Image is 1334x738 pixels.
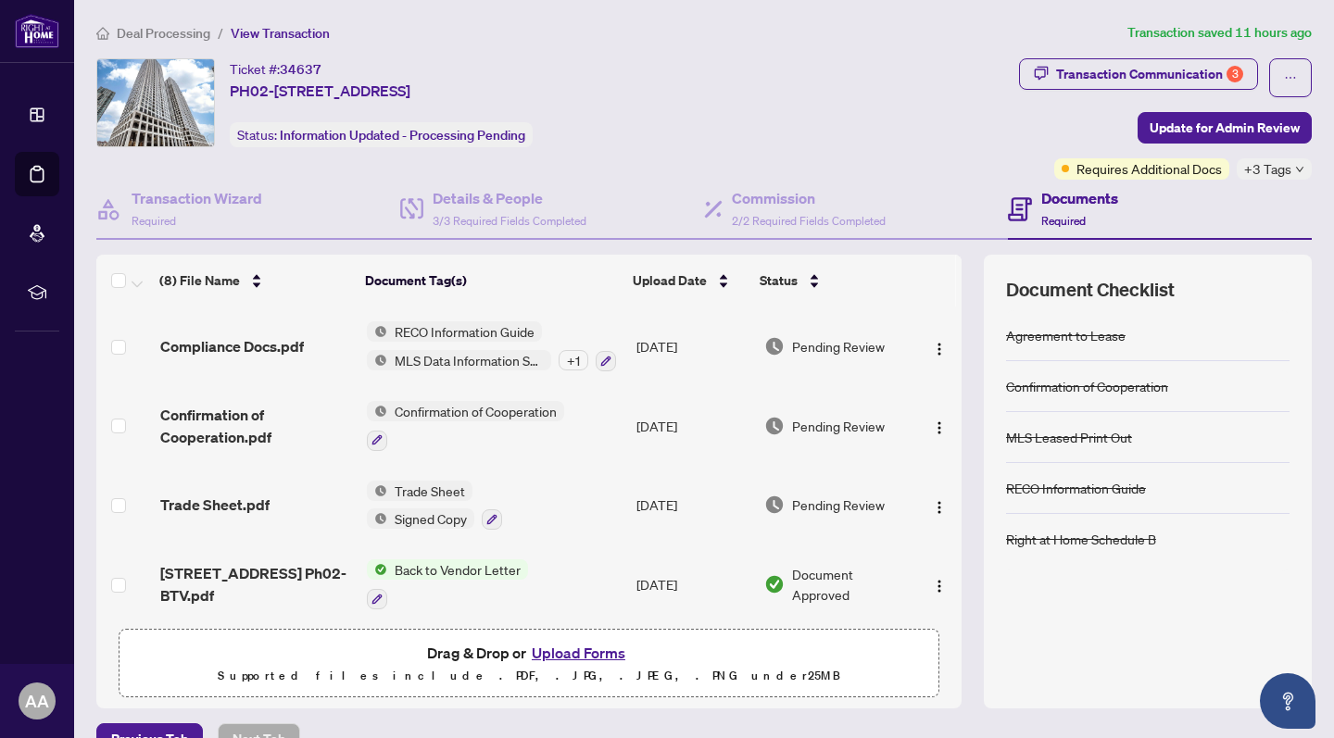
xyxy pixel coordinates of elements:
[132,214,176,228] span: Required
[367,401,564,451] button: Status IconConfirmation of Cooperation
[1260,673,1315,729] button: Open asap
[120,630,938,698] span: Drag & Drop orUpload FormsSupported files include .PDF, .JPG, .JPEG, .PNG under25MB
[280,127,525,144] span: Information Updated - Processing Pending
[96,27,109,40] span: home
[367,350,387,370] img: Status Icon
[792,494,885,515] span: Pending Review
[629,386,757,466] td: [DATE]
[387,350,551,370] span: MLS Data Information Sheet
[1041,187,1118,209] h4: Documents
[433,187,586,209] h4: Details & People
[160,335,304,357] span: Compliance Docs.pdf
[925,411,954,441] button: Logo
[367,508,387,529] img: Status Icon
[932,342,947,356] img: Logo
[387,321,542,342] span: RECO Information Guide
[358,255,626,306] th: Document Tag(s)
[160,494,270,516] span: Trade Sheet.pdf
[367,481,502,531] button: Status IconTrade SheetStatus IconSigned Copy
[732,214,886,228] span: 2/2 Required Fields Completed
[1127,22,1312,44] article: Transaction saved 11 hours ago
[1244,158,1291,180] span: +3 Tags
[1006,325,1126,345] div: Agreement to Lease
[160,562,352,607] span: [STREET_ADDRESS] Ph02-BTV.pdf
[367,559,528,609] button: Status IconBack to Vendor Letter
[159,270,240,291] span: (8) File Name
[764,336,785,356] img: Document Status
[1284,71,1297,84] span: ellipsis
[1006,478,1146,498] div: RECO Information Guide
[1019,58,1258,90] button: Transaction Communication3
[932,579,947,594] img: Logo
[367,321,387,342] img: Status Icon
[1041,214,1086,228] span: Required
[764,494,785,515] img: Document Status
[230,122,533,147] div: Status:
[1227,66,1243,82] div: 3
[1006,427,1132,447] div: MLS Leased Print Out
[526,641,631,665] button: Upload Forms
[15,14,59,48] img: logo
[1295,165,1304,174] span: down
[387,481,472,501] span: Trade Sheet
[367,401,387,421] img: Status Icon
[792,564,909,605] span: Document Approved
[367,321,616,371] button: Status IconRECO Information GuideStatus IconMLS Data Information Sheet+1
[117,25,210,42] span: Deal Processing
[629,544,757,624] td: [DATE]
[427,641,631,665] span: Drag & Drop or
[367,481,387,501] img: Status Icon
[132,187,262,209] h4: Transaction Wizard
[160,404,352,448] span: Confirmation of Cooperation.pdf
[230,80,410,102] span: PH02-[STREET_ADDRESS]
[387,508,474,529] span: Signed Copy
[152,255,358,306] th: (8) File Name
[792,336,885,356] span: Pending Review
[732,187,886,209] h4: Commission
[1076,158,1222,179] span: Requires Additional Docs
[1150,113,1300,143] span: Update for Admin Review
[25,688,49,714] span: AA
[792,416,885,436] span: Pending Review
[932,500,947,515] img: Logo
[559,350,588,370] div: + 1
[1006,529,1156,549] div: Right at Home Schedule B
[231,25,330,42] span: View Transaction
[1006,277,1175,303] span: Document Checklist
[932,420,947,435] img: Logo
[280,61,321,78] span: 34637
[387,401,564,421] span: Confirmation of Cooperation
[1138,112,1312,144] button: Update for Admin Review
[925,490,954,519] button: Logo
[367,559,387,580] img: Status Icon
[629,466,757,545] td: [DATE]
[387,559,528,580] span: Back to Vendor Letter
[629,306,757,386] td: [DATE]
[633,270,707,291] span: Upload Date
[433,214,586,228] span: 3/3 Required Fields Completed
[764,574,785,594] img: Document Status
[230,58,321,80] div: Ticket #:
[625,255,752,306] th: Upload Date
[752,255,911,306] th: Status
[925,569,954,599] button: Logo
[97,59,214,146] img: IMG-W12106635_1.jpg
[925,331,954,361] button: Logo
[1056,59,1243,89] div: Transaction Communication
[1006,376,1168,396] div: Confirmation of Cooperation
[760,270,798,291] span: Status
[131,665,927,687] p: Supported files include .PDF, .JPG, .JPEG, .PNG under 25 MB
[764,416,785,436] img: Document Status
[218,22,223,44] li: /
